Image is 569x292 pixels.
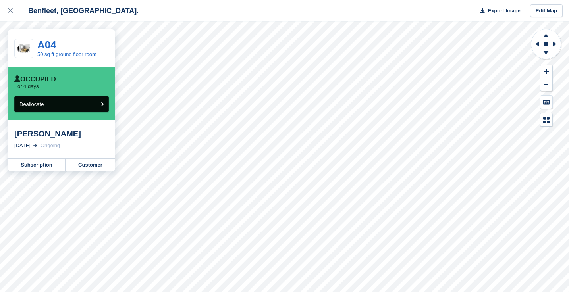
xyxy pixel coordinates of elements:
div: [PERSON_NAME] [14,129,109,138]
button: Export Image [475,4,521,17]
a: Edit Map [530,4,563,17]
button: Zoom Out [540,78,552,91]
div: Benfleet, [GEOGRAPHIC_DATA]. [21,6,139,15]
span: Deallocate [19,101,44,107]
a: Customer [66,159,115,171]
a: 50 sq ft ground floor room [37,51,96,57]
button: Map Legend [540,113,552,127]
button: Zoom In [540,65,552,78]
p: For 4 days [14,83,39,90]
div: Ongoing [41,142,60,150]
img: arrow-right-light-icn-cde0832a797a2874e46488d9cf13f60e5c3a73dbe684e267c42b8395dfbc2abf.svg [33,144,37,147]
a: A04 [37,39,56,51]
img: 50.jpg [15,42,33,56]
a: Subscription [8,159,66,171]
div: [DATE] [14,142,31,150]
button: Deallocate [14,96,109,112]
span: Export Image [488,7,520,15]
div: Occupied [14,75,56,83]
button: Keyboard Shortcuts [540,96,552,109]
